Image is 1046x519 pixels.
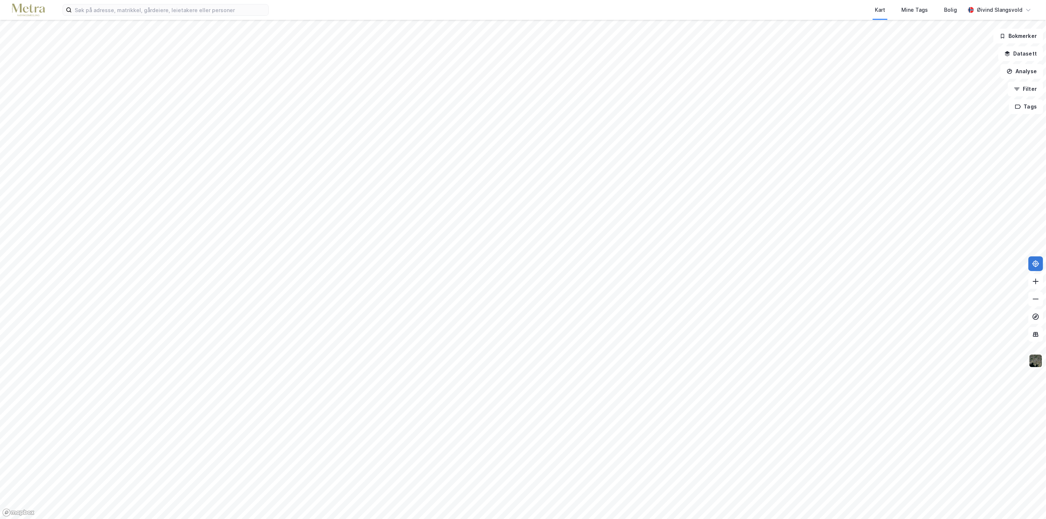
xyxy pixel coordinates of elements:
button: Filter [1008,82,1043,96]
div: Kontrollprogram for chat [1009,484,1046,519]
div: Kart [875,6,885,14]
button: Datasett [998,46,1043,61]
div: Mine Tags [901,6,928,14]
img: metra-logo.256734c3b2bbffee19d4.png [12,4,45,17]
button: Bokmerker [993,29,1043,43]
iframe: Chat Widget [1009,484,1046,519]
img: 9k= [1029,354,1043,368]
button: Analyse [1000,64,1043,79]
div: Øivind Slangsvold [977,6,1022,14]
div: Bolig [944,6,957,14]
button: Tags [1009,99,1043,114]
input: Søk på adresse, matrikkel, gårdeiere, leietakere eller personer [72,4,268,15]
a: Mapbox homepage [2,508,35,517]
